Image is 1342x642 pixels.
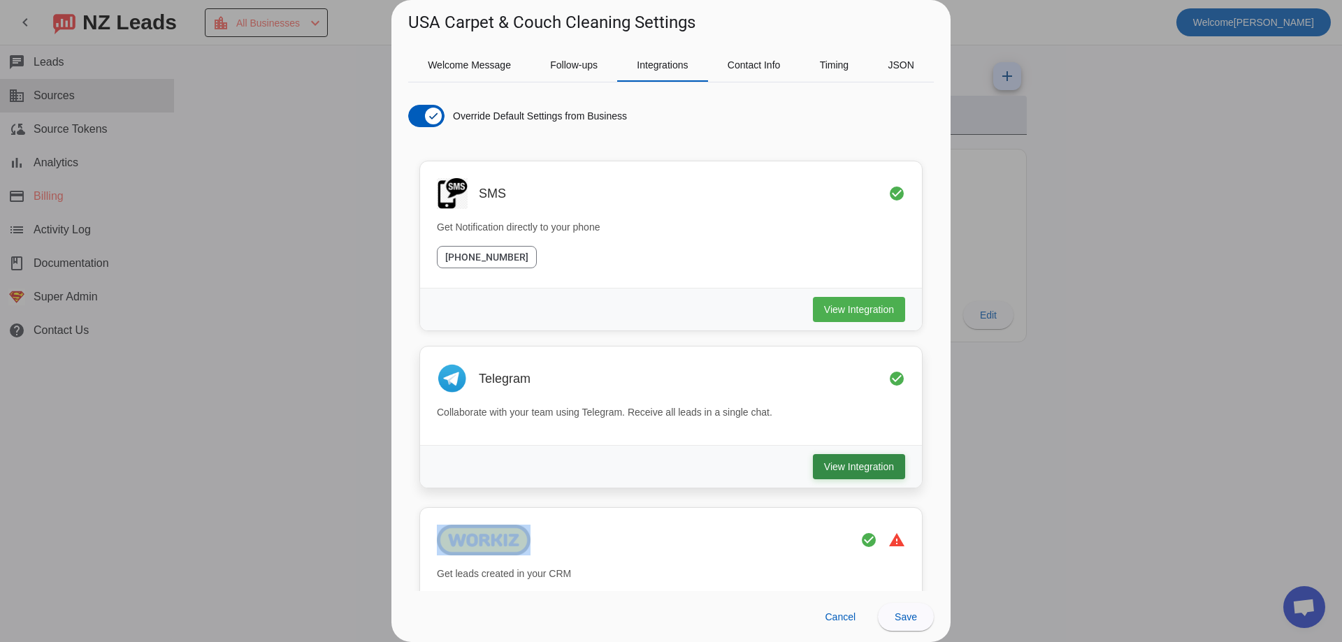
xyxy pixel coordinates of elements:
[825,611,856,622] span: Cancel
[824,460,894,474] span: View Integration
[479,187,506,200] h3: SMS
[479,372,531,386] h3: Telegram
[550,60,598,70] span: Follow-ups
[428,60,511,70] span: Welcome Message
[813,297,905,322] button: View Integration
[888,532,905,548] mat-icon: warning
[637,60,688,70] span: Integrations
[824,302,894,316] span: View Integration
[888,185,905,202] mat-icon: check_circle
[445,250,528,264] span: [PHONE_NUMBER]
[888,370,905,387] mat-icon: check_circle
[437,405,905,420] p: Collaborate with your team using Telegram. Receive all leads in a single chat.
[860,532,877,548] mat-icon: check_circle
[814,603,867,631] button: Cancel
[408,11,695,34] h1: USA Carpet & Couch Cleaning Settings
[813,454,905,479] button: View Integration
[878,603,934,631] button: Save
[437,363,468,394] img: Telegram
[820,60,849,70] span: Timing
[888,60,914,70] span: JSON
[895,611,917,622] span: Save
[728,60,781,70] span: Contact Info
[437,567,905,581] p: Get leads created in your CRM
[437,220,905,235] p: Get Notification directly to your phone
[450,109,627,123] label: Override Default Settings from Business
[437,178,468,209] img: SMS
